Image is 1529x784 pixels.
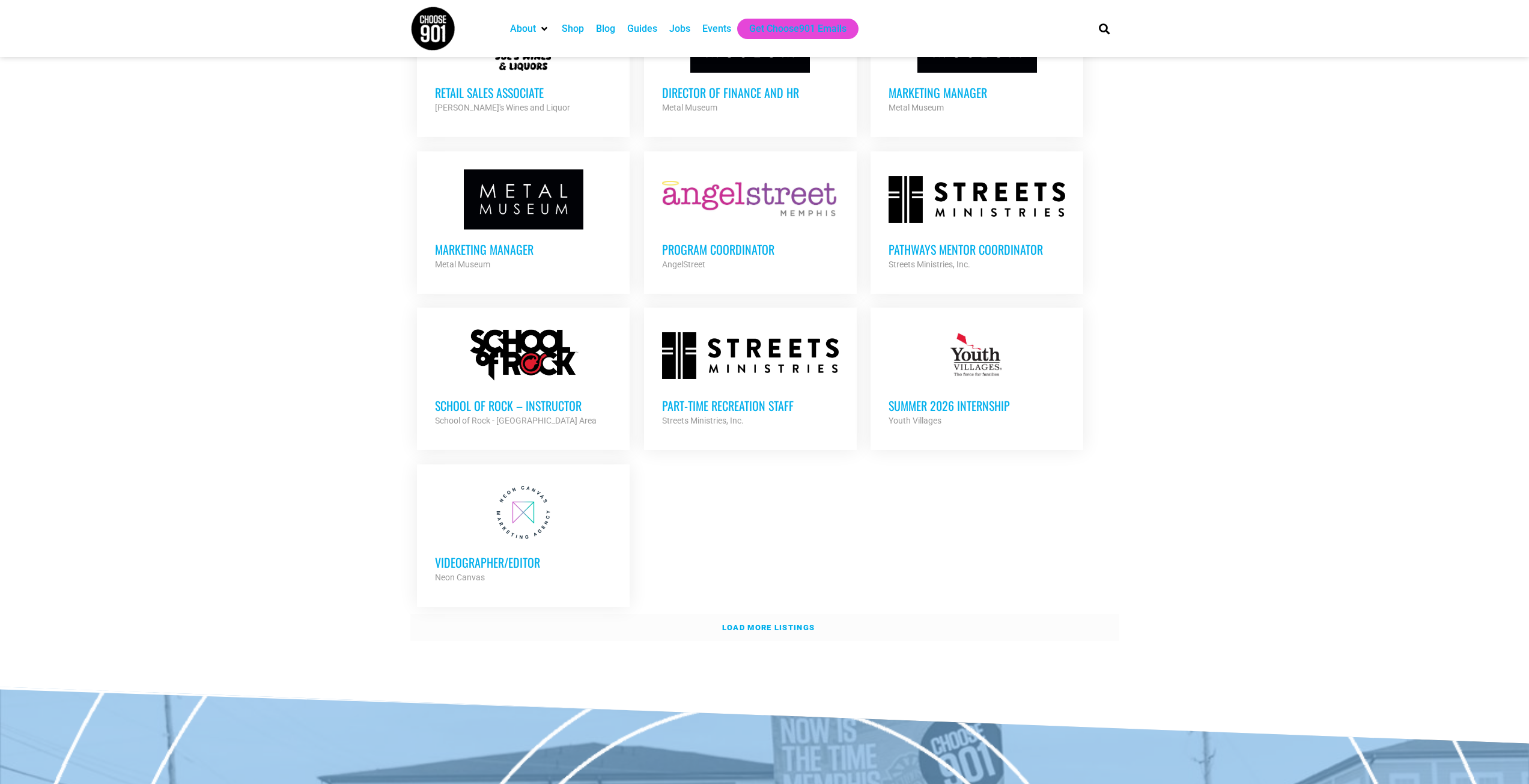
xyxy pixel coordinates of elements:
[435,85,612,100] h3: Retail Sales Associate
[669,22,690,36] a: Jobs
[644,308,857,446] a: Part-time Recreation Staff Streets Ministries, Inc.
[662,260,705,269] strong: AngelStreet
[889,416,941,425] strong: Youth Villages
[435,555,612,570] h3: Videographer/Editor
[435,103,570,112] strong: [PERSON_NAME]'s Wines and Liquor
[504,19,1078,39] nav: Main nav
[889,260,970,269] strong: Streets Ministries, Inc.
[662,85,839,100] h3: Director of Finance and HR
[627,22,657,36] a: Guides
[596,22,615,36] a: Blog
[435,398,612,413] h3: School of Rock – Instructor
[435,416,597,425] strong: School of Rock - [GEOGRAPHIC_DATA] Area
[662,242,839,257] h3: Program Coordinator
[644,151,857,290] a: Program Coordinator AngelStreet
[889,242,1065,257] h3: Pathways Mentor Coordinator
[722,623,815,632] strong: Load more listings
[435,573,485,582] strong: Neon Canvas
[662,416,744,425] strong: Streets Ministries, Inc.
[1094,19,1114,38] div: Search
[435,260,490,269] strong: Metal Museum
[871,308,1083,446] a: Summer 2026 Internship Youth Villages
[889,85,1065,100] h3: Marketing Manager
[562,22,584,36] a: Shop
[662,398,839,413] h3: Part-time Recreation Staff
[871,151,1083,290] a: Pathways Mentor Coordinator Streets Ministries, Inc.
[510,22,536,36] a: About
[889,103,944,112] strong: Metal Museum
[504,19,556,39] div: About
[662,103,717,112] strong: Metal Museum
[702,22,731,36] a: Events
[889,398,1065,413] h3: Summer 2026 Internship
[410,614,1119,642] a: Load more listings
[417,151,630,290] a: Marketing Manager Metal Museum
[417,464,630,603] a: Videographer/Editor Neon Canvas
[435,242,612,257] h3: Marketing Manager
[749,22,847,36] a: Get Choose901 Emails
[417,308,630,446] a: School of Rock – Instructor School of Rock - [GEOGRAPHIC_DATA] Area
